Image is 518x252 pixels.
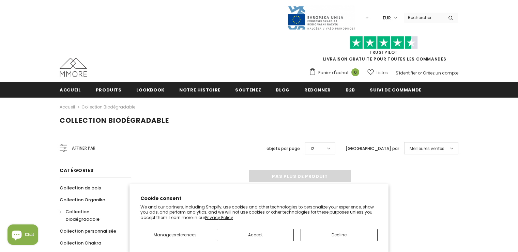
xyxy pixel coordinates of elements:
a: Listes [367,67,388,79]
img: Javni Razpis [287,5,355,30]
span: soutenez [235,87,261,93]
span: Meilleures ventes [410,145,444,152]
span: LIVRAISON GRATUITE POUR TOUTES LES COMMANDES [309,39,458,62]
span: Manage preferences [154,232,197,238]
span: Affiner par [72,145,95,152]
button: Accept [217,229,294,241]
a: Accueil [60,103,75,111]
span: Collection biodégradable [60,116,169,125]
input: Search Site [404,13,443,22]
a: Blog [276,82,290,97]
p: We and our partners, including Shopify, use cookies and other technologies to personalize your ex... [140,204,378,220]
a: Collection de bois [60,182,101,194]
span: EUR [383,15,391,21]
a: Produits [96,82,122,97]
a: Créez un compte [423,70,458,76]
h2: Cookie consent [140,195,378,202]
span: B2B [346,87,355,93]
a: Panier d'achat 0 [309,68,363,78]
a: Accueil [60,82,81,97]
span: Produits [96,87,122,93]
span: 12 [310,145,314,152]
img: Faites confiance aux étoiles pilotes [350,36,418,49]
a: Redonner [304,82,331,97]
span: Redonner [304,87,331,93]
a: Collection Chakra [60,237,101,249]
a: Collection biodégradable [81,104,135,110]
span: 0 [351,68,359,76]
span: Collection biodégradable [65,208,100,222]
a: TrustPilot [369,49,398,55]
span: Collection Chakra [60,240,101,246]
span: Listes [377,69,388,76]
span: Panier d'achat [318,69,349,76]
a: S'identifier [396,70,417,76]
span: or [418,70,422,76]
a: Privacy Policy [205,215,233,220]
span: Blog [276,87,290,93]
span: Collection personnalisée [60,228,116,234]
span: Notre histoire [179,87,220,93]
span: Collection Organika [60,197,105,203]
span: Catégories [60,167,94,174]
a: B2B [346,82,355,97]
span: Accueil [60,87,81,93]
a: Notre histoire [179,82,220,97]
a: Lookbook [136,82,165,97]
span: Lookbook [136,87,165,93]
a: Suivi de commande [370,82,422,97]
inbox-online-store-chat: Shopify online store chat [5,224,40,247]
a: Collection personnalisée [60,225,116,237]
label: objets par page [266,145,300,152]
a: Collection Organika [60,194,105,206]
button: Manage preferences [140,229,210,241]
button: Decline [301,229,378,241]
label: [GEOGRAPHIC_DATA] par [346,145,399,152]
a: Javni Razpis [287,15,355,20]
span: Suivi de commande [370,87,422,93]
a: Collection biodégradable [60,206,124,225]
img: Cas MMORE [60,58,87,77]
span: Collection de bois [60,185,101,191]
a: soutenez [235,82,261,97]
